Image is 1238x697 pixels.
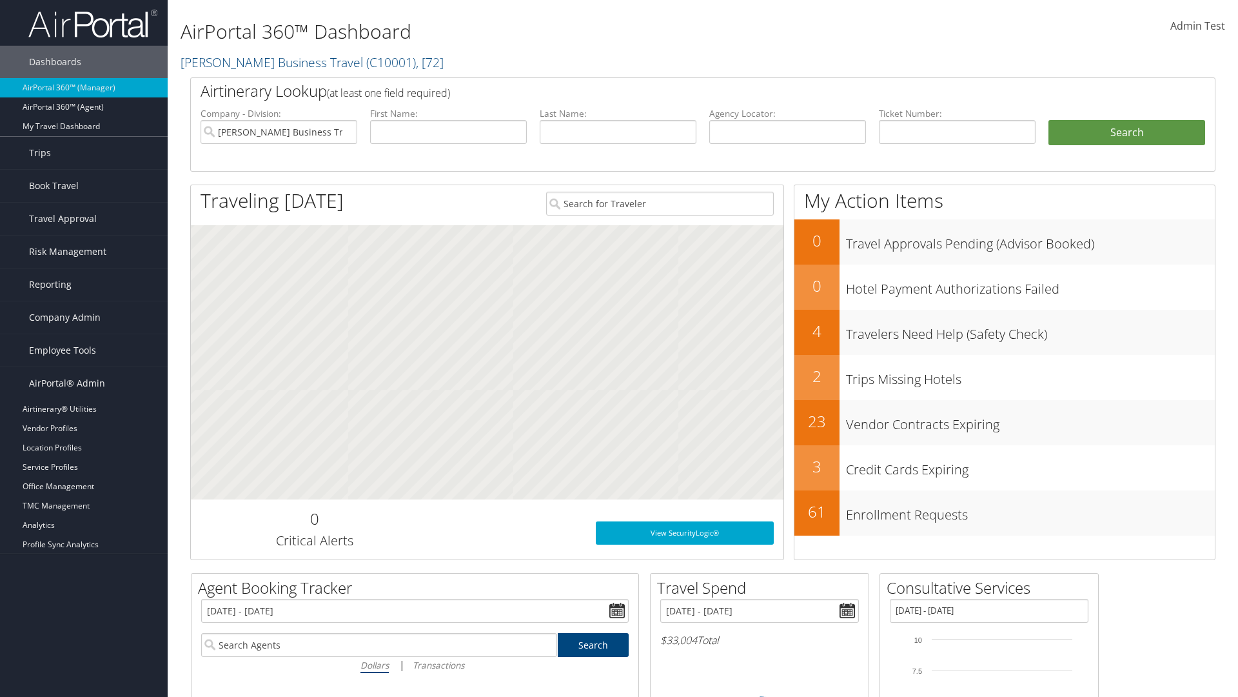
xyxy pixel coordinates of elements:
[29,301,101,334] span: Company Admin
[416,54,444,71] span: , [ 72 ]
[846,319,1215,343] h3: Travelers Need Help (Safety Check)
[794,275,840,297] h2: 0
[794,355,1215,400] a: 2Trips Missing Hotels
[887,577,1098,599] h2: Consultative Services
[181,54,444,71] a: [PERSON_NAME] Business Travel
[794,456,840,478] h2: 3
[181,18,877,45] h1: AirPortal 360™ Dashboard
[413,659,464,671] i: Transactions
[201,508,428,530] h2: 0
[1048,120,1205,146] button: Search
[29,137,51,169] span: Trips
[657,577,869,599] h2: Travel Spend
[29,367,105,399] span: AirPortal® Admin
[1170,19,1225,33] span: Admin Test
[794,501,840,523] h2: 61
[794,410,840,432] h2: 23
[198,577,638,599] h2: Agent Booking Tracker
[201,633,557,657] input: Search Agents
[540,107,696,120] label: Last Name:
[201,187,344,214] h1: Traveling [DATE]
[29,334,96,367] span: Employee Tools
[794,445,1215,490] a: 3Credit Cards Expiring
[914,636,922,644] tspan: 10
[709,107,866,120] label: Agency Locator:
[794,320,840,342] h2: 4
[201,107,357,120] label: Company - Division:
[29,170,79,202] span: Book Travel
[1170,6,1225,46] a: Admin Test
[327,86,450,100] span: (at least one field required)
[846,454,1215,479] h3: Credit Cards Expiring
[846,228,1215,253] h3: Travel Approvals Pending (Advisor Booked)
[846,409,1215,434] h3: Vendor Contracts Expiring
[201,657,629,673] div: |
[29,46,81,78] span: Dashboards
[546,192,774,216] input: Search for Traveler
[660,633,697,647] span: $33,004
[846,500,1215,524] h3: Enrollment Requests
[846,364,1215,389] h3: Trips Missing Hotels
[366,54,416,71] span: ( C10001 )
[912,667,922,675] tspan: 7.5
[29,236,106,268] span: Risk Management
[879,107,1036,120] label: Ticket Number:
[794,310,1215,355] a: 4Travelers Need Help (Safety Check)
[370,107,527,120] label: First Name:
[794,365,840,387] h2: 2
[201,532,428,550] h3: Critical Alerts
[794,230,840,252] h2: 0
[794,400,1215,445] a: 23Vendor Contracts Expiring
[794,265,1215,310] a: 0Hotel Payment Authorizations Failed
[360,659,389,671] i: Dollars
[660,633,859,647] h6: Total
[29,268,72,301] span: Reporting
[794,219,1215,265] a: 0Travel Approvals Pending (Advisor Booked)
[596,521,774,545] a: View SecurityLogic®
[794,187,1215,214] h1: My Action Items
[201,80,1120,102] h2: Airtinerary Lookup
[558,633,629,657] a: Search
[29,203,97,235] span: Travel Approval
[846,274,1215,298] h3: Hotel Payment Authorizations Failed
[28,8,157,39] img: airportal-logo.png
[794,490,1215,536] a: 61Enrollment Requests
